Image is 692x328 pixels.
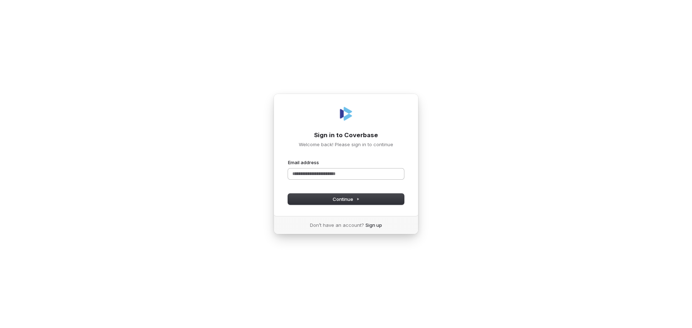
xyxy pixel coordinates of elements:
[288,131,404,140] h1: Sign in to Coverbase
[310,222,364,228] span: Don’t have an account?
[333,196,360,202] span: Continue
[337,105,355,122] img: Coverbase
[288,159,319,166] label: Email address
[288,141,404,148] p: Welcome back! Please sign in to continue
[365,222,382,228] a: Sign up
[288,194,404,205] button: Continue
